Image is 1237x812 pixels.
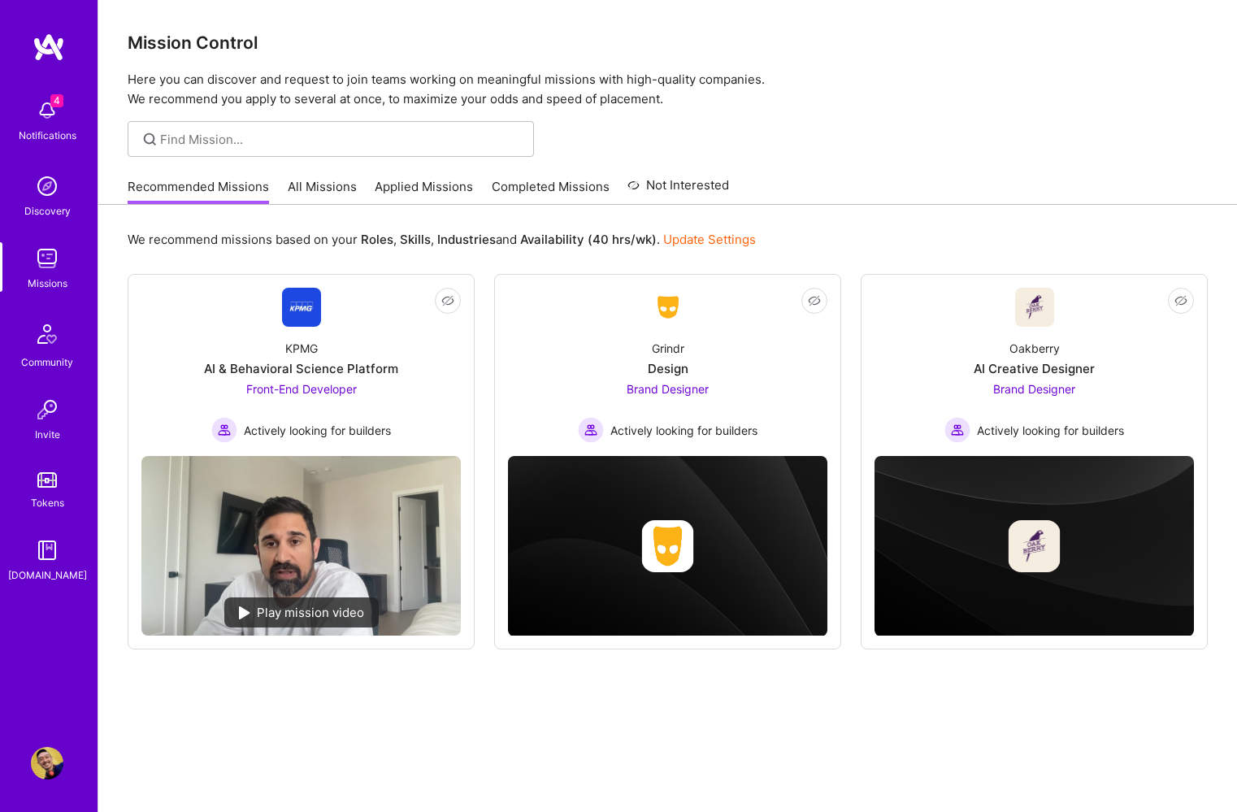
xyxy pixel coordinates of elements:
[1174,294,1187,307] i: icon EyeClosed
[288,178,357,205] a: All Missions
[875,456,1194,636] img: cover
[375,178,473,205] a: Applied Missions
[128,70,1208,109] p: Here you can discover and request to join teams working on meaningful missions with high-quality ...
[37,472,57,488] img: tokens
[33,33,65,62] img: logo
[211,417,237,443] img: Actively looking for builders
[204,360,398,377] div: AI & Behavioral Science Platform
[361,232,393,247] b: Roles
[610,422,757,439] span: Actively looking for builders
[663,232,756,247] a: Update Settings
[508,456,827,636] img: cover
[28,275,67,292] div: Missions
[578,417,604,443] img: Actively looking for builders
[437,232,496,247] b: Industries
[246,382,357,396] span: Front-End Developer
[141,130,159,149] i: icon SearchGrey
[31,534,63,567] img: guide book
[244,422,391,439] span: Actively looking for builders
[627,176,729,205] a: Not Interested
[31,494,64,511] div: Tokens
[993,382,1075,396] span: Brand Designer
[21,354,73,371] div: Community
[31,94,63,127] img: bell
[282,288,321,327] img: Company Logo
[285,340,318,357] div: KPMG
[652,340,684,357] div: Grindr
[24,202,71,219] div: Discovery
[31,747,63,779] img: User Avatar
[19,127,76,144] div: Notifications
[128,178,269,205] a: Recommended Missions
[627,382,709,396] span: Brand Designer
[28,315,67,354] img: Community
[1009,520,1061,572] img: Company logo
[944,417,970,443] img: Actively looking for builders
[31,242,63,275] img: teamwork
[642,520,694,572] img: Company logo
[128,33,1208,53] h3: Mission Control
[239,606,250,619] img: play
[27,747,67,779] a: User Avatar
[141,456,461,636] img: No Mission
[808,294,821,307] i: icon EyeClosed
[8,567,87,584] div: [DOMAIN_NAME]
[974,360,1095,377] div: AI Creative Designer
[141,288,461,443] a: Company LogoKPMGAI & Behavioral Science PlatformFront-End Developer Actively looking for builders...
[520,232,657,247] b: Availability (40 hrs/wk)
[35,426,60,443] div: Invite
[400,232,431,247] b: Skills
[492,178,610,205] a: Completed Missions
[441,294,454,307] i: icon EyeClosed
[224,597,379,627] div: Play mission video
[31,393,63,426] img: Invite
[875,288,1194,443] a: Company LogoOakberryAI Creative DesignerBrand Designer Actively looking for buildersActively look...
[160,131,522,148] input: Find Mission...
[50,94,63,107] span: 4
[977,422,1124,439] span: Actively looking for builders
[508,288,827,443] a: Company LogoGrindrDesignBrand Designer Actively looking for buildersActively looking for builders
[1015,288,1054,327] img: Company Logo
[128,231,756,248] p: We recommend missions based on your , , and .
[649,293,688,322] img: Company Logo
[31,170,63,202] img: discovery
[648,360,688,377] div: Design
[1009,340,1060,357] div: Oakberry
